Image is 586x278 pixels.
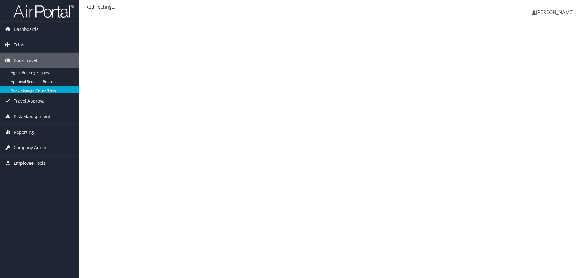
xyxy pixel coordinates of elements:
[85,3,580,10] div: Redirecting...
[14,109,50,124] span: Risk Management
[14,37,24,52] span: Trips
[14,93,46,109] span: Travel Approval
[13,4,74,18] img: airportal-logo.png
[14,140,48,155] span: Company Admin
[536,9,574,16] span: [PERSON_NAME]
[532,3,580,21] a: [PERSON_NAME]
[14,22,38,37] span: Dashboards
[14,53,37,68] span: Book Travel
[14,156,45,171] span: Employee Tools
[14,125,34,140] span: Reporting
